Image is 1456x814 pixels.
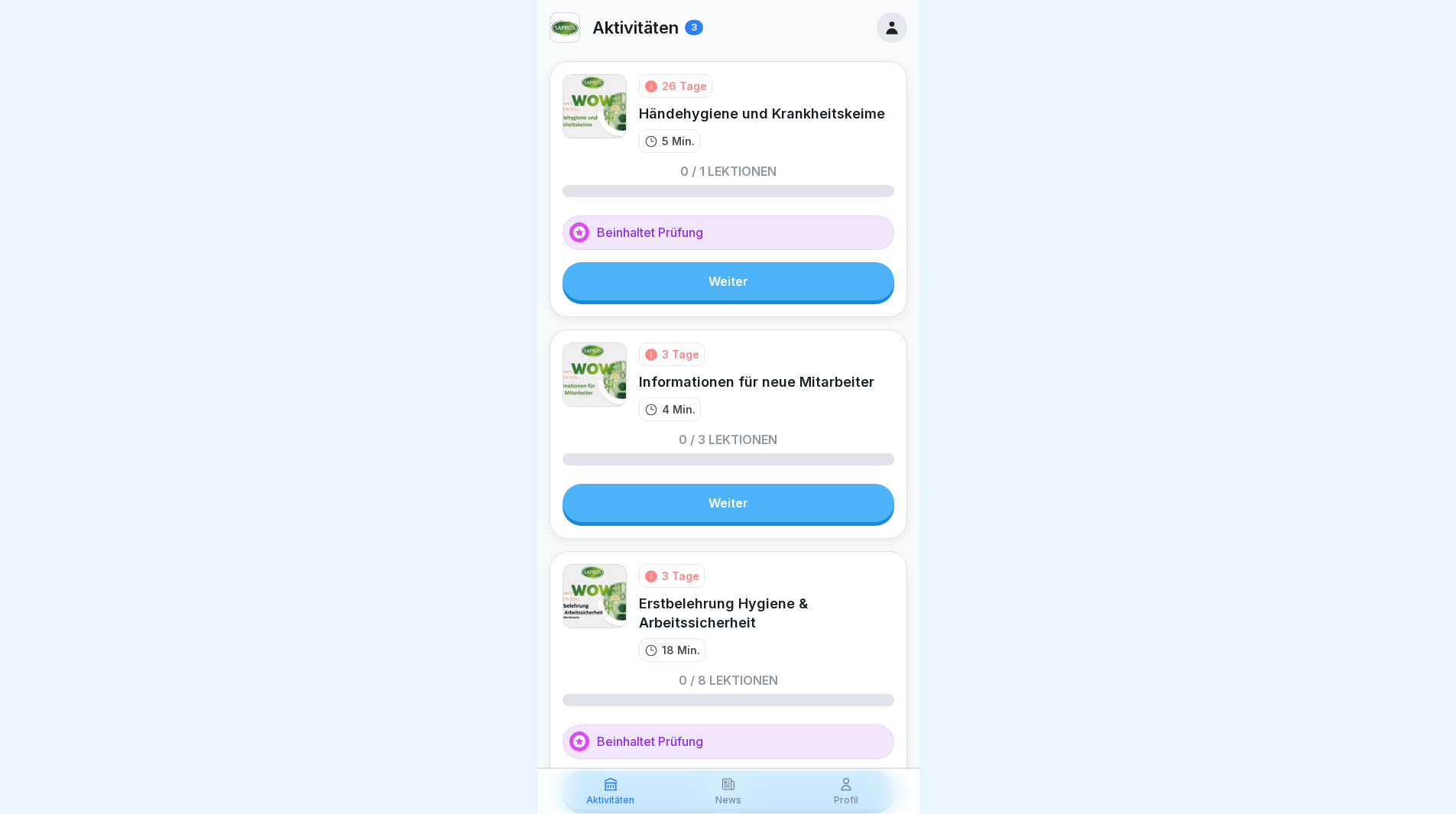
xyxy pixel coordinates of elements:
[550,13,579,42] img: kf7i1i887rzam0di2wc6oekd.png
[662,346,699,362] div: 3 Tage
[715,795,741,806] p: News
[662,568,699,584] div: 3 Tage
[563,262,894,300] a: Weiter
[662,133,695,149] p: 5 Min.
[639,372,874,391] div: Informationen für neue Mitarbeiter
[639,594,894,632] div: Erstbelehrung Hygiene & Arbeitssicherheit
[834,795,858,806] p: Profil
[586,795,634,806] p: Aktivitäten
[685,20,703,35] div: 3
[563,564,627,628] img: pkq2tt5k3ouzq565y6vdjv60.png
[563,484,894,522] a: Weiter
[639,104,885,123] div: Händehygiene und Krankheitskeime
[662,642,700,658] p: 18 Min.
[563,216,894,250] div: Beinhaltet Prüfung
[662,401,696,417] p: 4 Min.
[592,18,679,37] p: Aktivitäten
[679,674,778,686] p: 0 / 8 Lektionen
[563,74,627,138] img: ga3wyt3nnjtsrpp1e520vwss.png
[563,342,627,407] img: vnd1rps7wleblvloh3xch0f4.png
[680,165,777,177] p: 0 / 1 Lektionen
[563,725,894,759] div: Beinhaltet Prüfung
[662,78,707,94] div: 26 Tage
[679,433,777,446] p: 0 / 3 Lektionen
